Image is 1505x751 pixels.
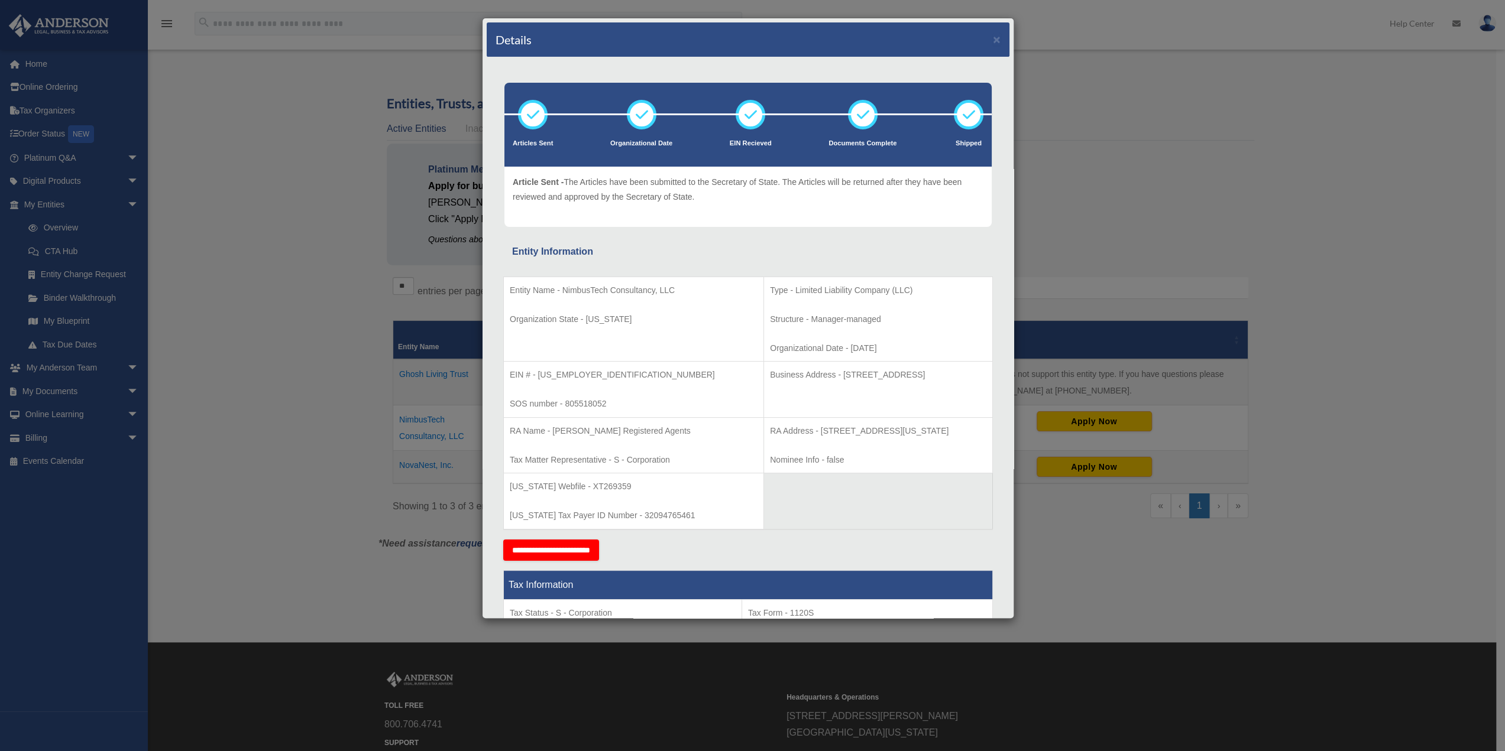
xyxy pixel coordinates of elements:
[770,453,986,467] p: Nominee Info - false
[770,283,986,298] p: Type - Limited Liability Company (LLC)
[770,312,986,327] p: Structure - Manager-managed
[610,138,672,149] p: Organizational Date
[510,508,758,523] p: [US_STATE] Tax Payer ID Number - 32094765461
[510,453,758,467] p: Tax Matter Representative - S - Corporation
[510,368,758,382] p: EIN # - [US_EMPLOYER_IDENTIFICATION_NUMBER]
[770,368,986,382] p: Business Address - [STREET_ADDRESS]
[730,138,772,149] p: EIN Recieved
[510,479,758,494] p: [US_STATE] Webfile - XT269359
[504,570,993,599] th: Tax Information
[496,31,532,48] h4: Details
[770,424,986,438] p: RA Address - [STREET_ADDRESS][US_STATE]
[510,424,758,438] p: RA Name - [PERSON_NAME] Registered Agents
[510,606,736,620] p: Tax Status - S - Corporation
[510,283,758,298] p: Entity Name - NimbusTech Consultancy, LLC
[954,138,983,149] p: Shipped
[513,177,564,187] span: Article Sent -
[504,599,742,687] td: Tax Period Type - Calendar Year
[510,396,758,411] p: SOS number - 805518052
[513,138,553,149] p: Articles Sent
[770,341,986,356] p: Organizational Date - [DATE]
[512,243,984,260] div: Entity Information
[748,606,986,620] p: Tax Form - 1120S
[510,312,758,327] p: Organization State - [US_STATE]
[828,138,896,149] p: Documents Complete
[993,33,1001,45] button: ×
[513,175,983,204] p: The Articles have been submitted to the Secretary of State. The Articles will be returned after t...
